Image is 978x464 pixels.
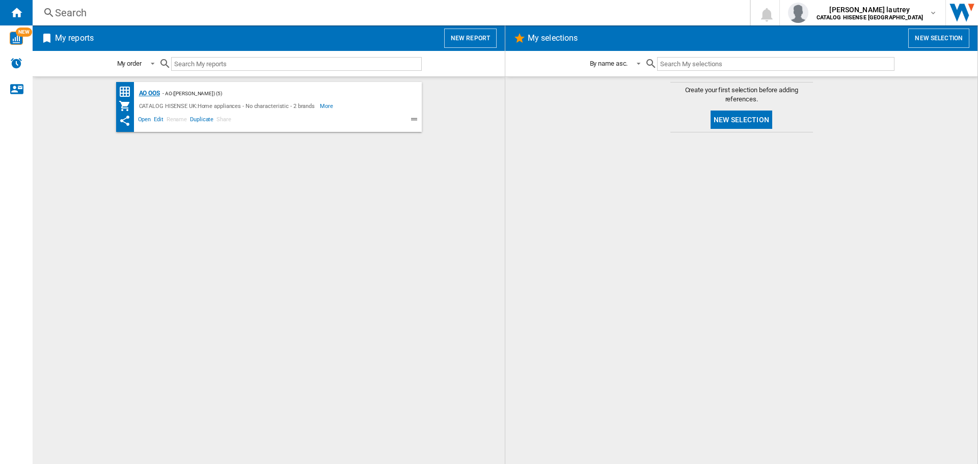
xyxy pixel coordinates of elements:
[53,29,96,48] h2: My reports
[165,115,188,127] span: Rename
[10,57,22,69] img: alerts-logo.svg
[711,111,772,129] button: New selection
[119,100,137,112] div: My Assortment
[171,57,422,71] input: Search My reports
[817,14,923,21] b: CATALOG HISENSE [GEOGRAPHIC_DATA]
[526,29,580,48] h2: My selections
[137,87,160,100] div: AO OOS
[590,60,628,67] div: By name asc.
[119,115,131,127] ng-md-icon: This report has been shared with you
[215,115,233,127] span: Share
[320,100,335,112] span: More
[55,6,723,20] div: Search
[10,32,23,45] img: wise-card.svg
[137,115,153,127] span: Open
[788,3,808,23] img: profile.jpg
[817,5,923,15] span: [PERSON_NAME] lautrey
[908,29,969,48] button: New selection
[160,87,401,100] div: - AO ([PERSON_NAME]) (5)
[119,86,137,98] div: Price Matrix
[670,86,813,104] span: Create your first selection before adding references.
[444,29,497,48] button: New report
[152,115,165,127] span: Edit
[137,100,320,112] div: CATALOG HISENSE UK:Home appliances - No characteristic - 2 brands
[16,28,32,37] span: NEW
[188,115,215,127] span: Duplicate
[657,57,894,71] input: Search My selections
[117,60,142,67] div: My order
